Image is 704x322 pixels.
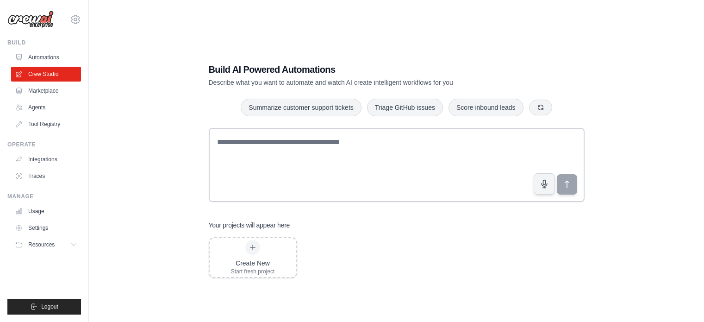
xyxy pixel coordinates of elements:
span: Resources [28,241,55,248]
button: Logout [7,299,81,315]
div: Operate [7,141,81,148]
button: Get new suggestions [529,100,552,115]
div: Create New [231,259,275,268]
div: Build [7,39,81,46]
a: Agents [11,100,81,115]
a: Marketplace [11,83,81,98]
h3: Your projects will appear here [209,221,290,230]
div: Manage [7,193,81,200]
button: Resources [11,237,81,252]
a: Usage [11,204,81,219]
p: Describe what you want to automate and watch AI create intelligent workflows for you [209,78,520,87]
a: Settings [11,221,81,235]
a: Integrations [11,152,81,167]
a: Crew Studio [11,67,81,82]
button: Click to speak your automation idea [534,173,555,195]
img: Logo [7,11,54,28]
a: Traces [11,169,81,183]
div: Start fresh project [231,268,275,275]
button: Summarize customer support tickets [241,99,361,116]
button: Triage GitHub issues [367,99,443,116]
a: Automations [11,50,81,65]
h1: Build AI Powered Automations [209,63,520,76]
button: Score inbound leads [449,99,523,116]
a: Tool Registry [11,117,81,132]
span: Logout [41,303,58,310]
